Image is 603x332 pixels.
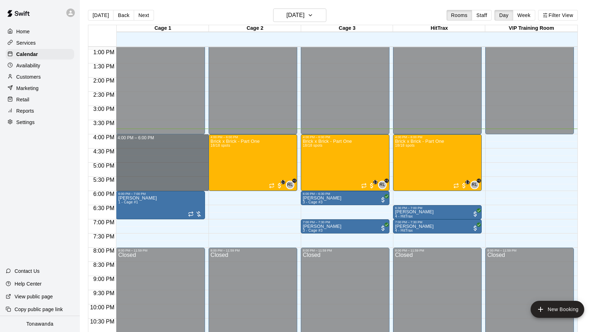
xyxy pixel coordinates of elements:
[6,72,74,82] a: Customers
[395,220,480,224] div: 7:00 PM – 7:30 PM
[289,181,294,189] span: Reed Lesmeister & 1 other
[6,94,74,105] a: Retail
[381,181,387,189] span: Reed Lesmeister & 1 other
[15,280,42,287] p: Help Center
[6,117,74,128] a: Settings
[485,25,577,32] div: VIP Training Room
[473,181,479,189] span: Reed Lesmeister & 1 other
[393,219,482,233] div: 7:00 PM – 7:30 PM: Chelsea Howarth
[92,177,116,183] span: 5:30 PM
[92,219,116,225] span: 7:00 PM
[92,120,116,126] span: 3:30 PM
[472,210,479,218] span: All customers have paid
[15,268,40,275] p: Contact Us
[380,181,385,188] span: RL
[531,301,584,318] button: add
[92,276,116,282] span: 9:00 PM
[301,134,389,191] div: 4:00 PM – 6:00 PM: Brick x Brick - Part One
[6,38,74,48] a: Services
[92,106,116,112] span: 3:00 PM
[380,225,387,232] span: All customers have paid
[211,135,295,139] div: 4:00 PM – 6:00 PM
[472,10,492,21] button: Staff
[16,39,36,46] p: Services
[301,25,393,32] div: Cage 3
[303,249,387,252] div: 8:00 PM – 11:59 PM
[395,206,480,210] div: 6:30 PM – 7:00 PM
[470,181,479,189] div: Reed Lesmeister
[395,144,415,147] span: 18/18 spots filled
[92,205,116,211] span: 6:30 PM
[385,179,389,183] span: +1
[88,304,116,310] span: 10:00 PM
[269,183,275,188] span: Recurring event
[538,10,578,21] button: Filter View
[92,78,116,84] span: 2:00 PM
[16,51,38,58] p: Calendar
[92,63,116,69] span: 1:30 PM
[16,107,34,114] p: Reports
[15,293,53,300] p: View public page
[460,182,468,189] span: 17 / 18 customers have paid
[303,135,387,139] div: 4:00 PM – 6:00 PM
[292,179,297,183] span: +1
[211,144,230,147] span: 18/18 spots filled
[378,181,387,189] div: Reed Lesmeister
[16,96,29,103] p: Retail
[16,85,39,92] p: Marketing
[92,290,116,296] span: 9:30 PM
[134,10,154,21] button: Next
[6,106,74,116] div: Reports
[395,214,413,218] span: 4 - HitTrax
[209,134,297,191] div: 4:00 PM – 6:00 PM: Brick x Brick - Part One
[88,10,114,21] button: [DATE]
[472,225,479,232] span: All customers have paid
[16,73,41,80] p: Customers
[92,134,116,140] span: 4:00 PM
[393,25,485,32] div: HitTrax
[393,205,482,219] div: 6:30 PM – 7:00 PM: Chelsea Howarth
[477,179,481,183] span: +1
[303,220,387,224] div: 7:00 PM – 7:30 PM
[92,148,116,154] span: 4:30 PM
[494,10,513,21] button: Day
[211,249,295,252] div: 8:00 PM – 11:59 PM
[92,191,116,197] span: 6:00 PM
[303,144,322,147] span: 18/18 spots filled
[447,10,472,21] button: Rooms
[368,182,375,189] span: 17 / 18 customers have paid
[117,25,209,32] div: Cage 1
[465,180,470,184] span: 17
[92,248,116,254] span: 8:00 PM
[303,200,323,204] span: 3 - Cage #3
[6,60,74,71] a: Availability
[88,319,116,325] span: 10:30 PM
[113,10,134,21] button: Back
[16,62,40,69] p: Availability
[276,182,283,189] span: 17 / 18 customers have paid
[453,183,459,188] span: Recurring event
[6,26,74,37] a: Home
[380,196,387,203] span: All customers have paid
[301,191,389,205] div: 6:00 PM – 6:30 PM: Chrissy Scott
[15,306,63,313] p: Copy public page link
[6,83,74,94] a: Marketing
[395,135,480,139] div: 4:00 PM – 6:00 PM
[26,320,54,328] p: Tonawanda
[209,25,301,32] div: Cage 2
[373,180,377,184] span: 17
[92,233,116,240] span: 7:30 PM
[472,181,477,188] span: RL
[286,181,294,189] div: Reed Lesmeister
[301,219,389,233] div: 7:00 PM – 7:30 PM: Jose Yantin
[92,49,116,55] span: 1:00 PM
[393,134,482,191] div: 4:00 PM – 6:00 PM: Brick x Brick - Part One
[6,49,74,60] a: Calendar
